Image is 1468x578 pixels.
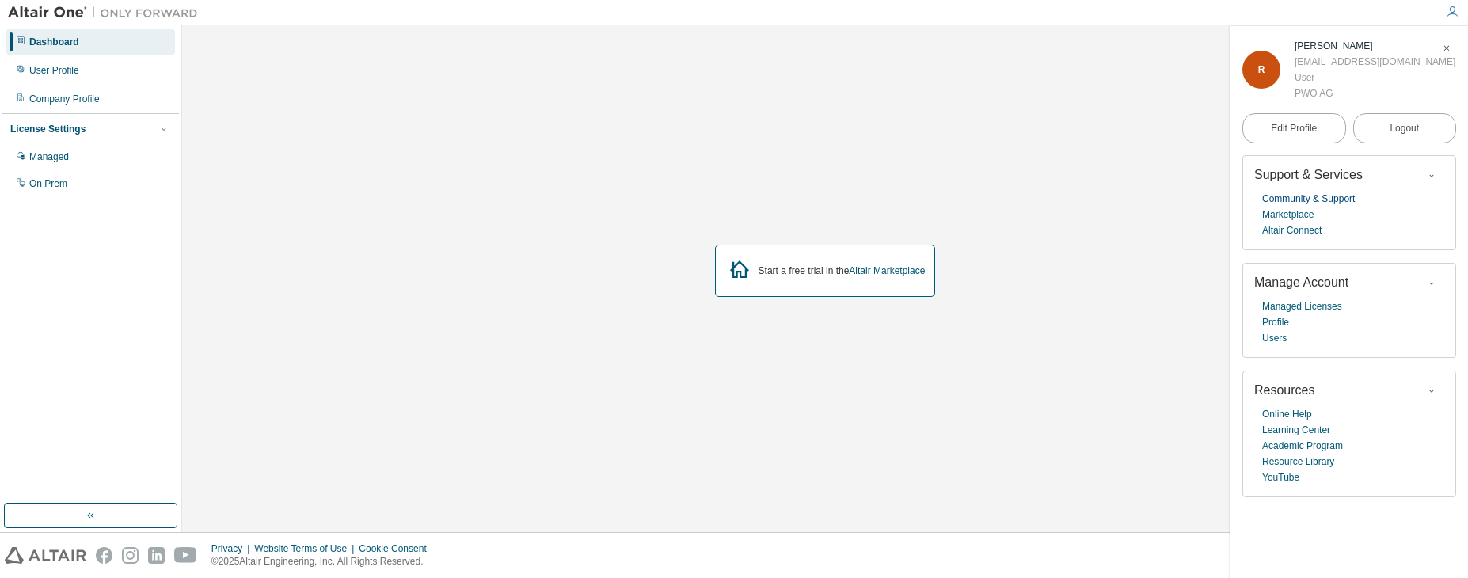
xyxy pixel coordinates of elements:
img: altair_logo.svg [5,547,86,564]
div: Managed [29,150,69,163]
a: Altair Connect [1262,222,1322,238]
a: Online Help [1262,406,1312,422]
div: Company Profile [29,93,100,105]
p: © 2025 Altair Engineering, Inc. All Rights Reserved. [211,555,436,568]
a: Academic Program [1262,438,1343,454]
a: Profile [1262,314,1289,330]
span: Resources [1254,383,1314,397]
a: Resource Library [1262,454,1334,470]
div: Romaric Jonckheere [1295,38,1455,54]
img: linkedin.svg [148,547,165,564]
div: License Settings [10,123,86,135]
a: Edit Profile [1242,113,1346,143]
span: Edit Profile [1271,122,1317,135]
div: User [1295,70,1455,86]
div: User Profile [29,64,79,77]
div: Privacy [211,542,254,555]
a: Altair Marketplace [849,265,925,276]
span: Support & Services [1254,168,1363,181]
div: Website Terms of Use [254,542,359,555]
div: [EMAIL_ADDRESS][DOMAIN_NAME] [1295,54,1455,70]
a: Community & Support [1262,191,1355,207]
div: PWO AG [1295,86,1455,101]
a: Marketplace [1262,207,1314,222]
div: Dashboard [29,36,79,48]
a: Users [1262,330,1287,346]
button: Logout [1353,113,1457,143]
img: instagram.svg [122,547,139,564]
span: R [1258,64,1265,75]
a: Learning Center [1262,422,1330,438]
img: Altair One [8,5,206,21]
a: YouTube [1262,470,1299,485]
div: Cookie Consent [359,542,435,555]
div: On Prem [29,177,67,190]
div: Start a free trial in the [759,264,926,277]
img: facebook.svg [96,547,112,564]
span: Manage Account [1254,276,1348,289]
a: Managed Licenses [1262,299,1342,314]
img: youtube.svg [174,547,197,564]
span: Logout [1390,120,1419,136]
